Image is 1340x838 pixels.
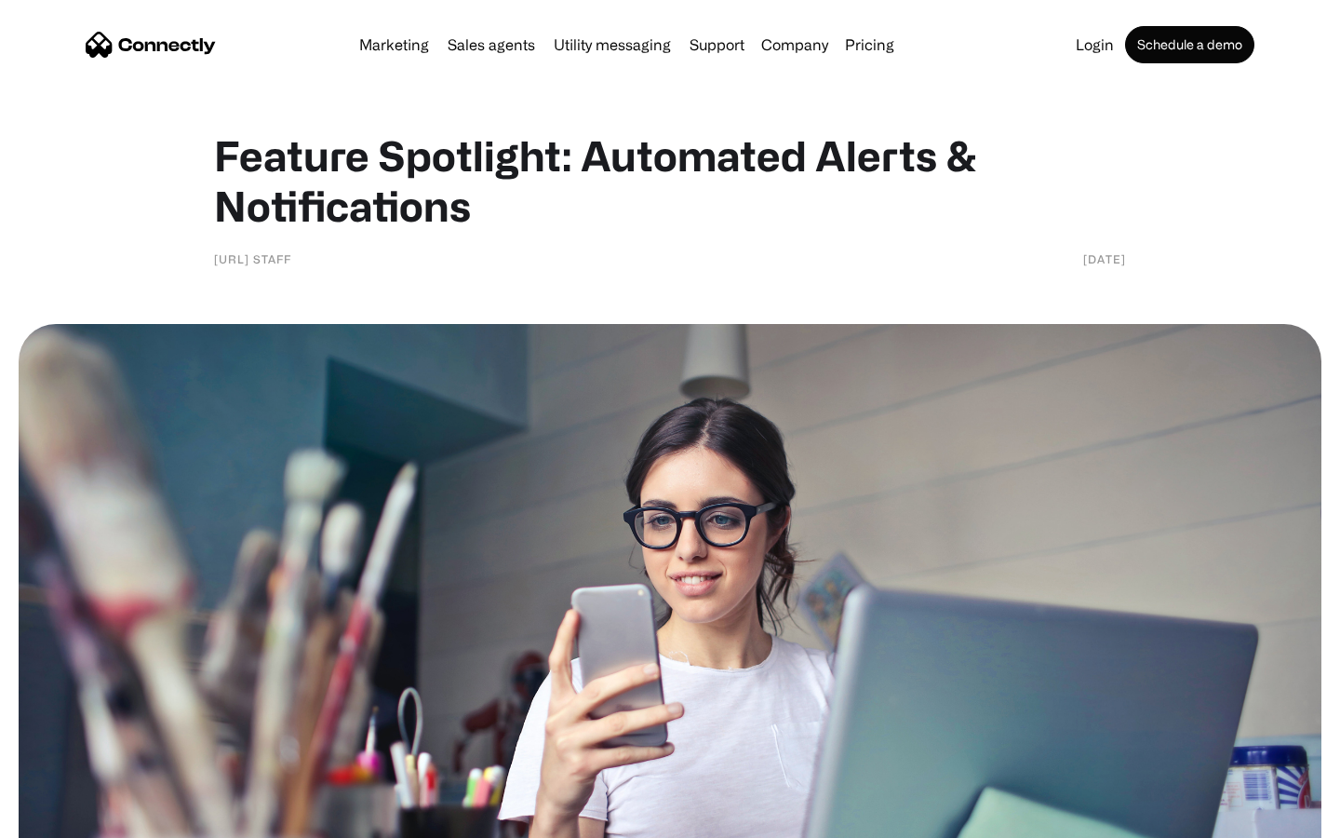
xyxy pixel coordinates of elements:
a: Schedule a demo [1125,26,1254,63]
aside: Language selected: English [19,805,112,831]
a: Utility messaging [546,37,678,52]
h1: Feature Spotlight: Automated Alerts & Notifications [214,130,1126,231]
a: home [86,31,216,59]
div: Company [756,32,834,58]
a: Login [1068,37,1121,52]
a: Sales agents [440,37,543,52]
div: Company [761,32,828,58]
ul: Language list [37,805,112,831]
a: Marketing [352,37,436,52]
a: Pricing [837,37,902,52]
a: Support [682,37,752,52]
div: [DATE] [1083,250,1126,268]
div: [URL] staff [214,250,291,268]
